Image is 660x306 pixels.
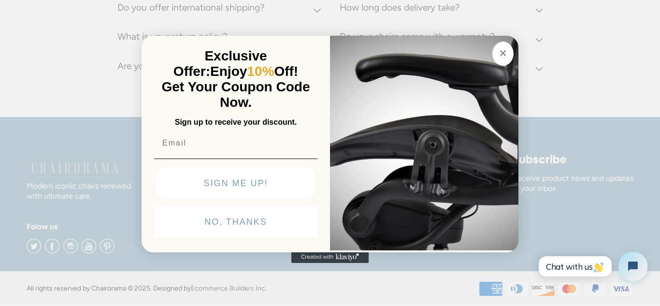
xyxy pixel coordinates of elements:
button: NO, THANKS [154,206,317,238]
span: Get Your Coupon Code Now. [162,79,310,110]
iframe: Tidio Chat [528,244,656,289]
button: SIGN ME UP! [156,167,316,199]
img: 92d77583-a095-41f6-84e7-858462e0427a.jpeg [330,34,518,250]
span: Enjoy Off! [210,64,298,79]
span: 10% [247,64,274,79]
button: Close dialog [492,42,514,66]
span: Exclusive Offer: [173,48,267,79]
a: Created with Klaviyo - opens in a new tab [291,251,369,263]
span: Sign up to receive your discount. [175,118,297,126]
input: Email [154,133,317,153]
